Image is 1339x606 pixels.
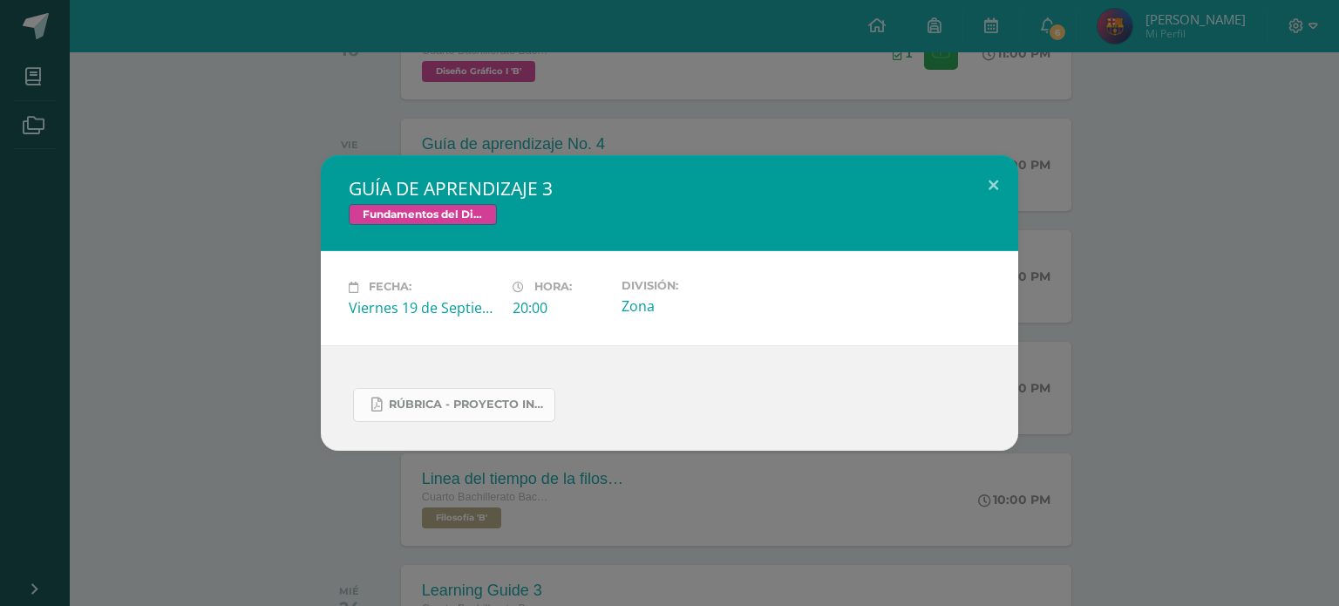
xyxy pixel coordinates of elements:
[349,298,499,317] div: Viernes 19 de Septiembre
[969,155,1018,214] button: Close (Esc)
[622,296,771,316] div: Zona
[349,204,497,225] span: Fundamentos del Diseño
[534,281,572,294] span: Hora:
[349,176,990,201] h2: GUÍA DE APRENDIZAJE 3
[369,281,411,294] span: Fecha:
[389,398,546,412] span: Rúbrica - Proyecto Integrador.pdf
[353,388,555,422] a: Rúbrica - Proyecto Integrador.pdf
[513,298,608,317] div: 20:00
[622,279,771,292] label: División:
